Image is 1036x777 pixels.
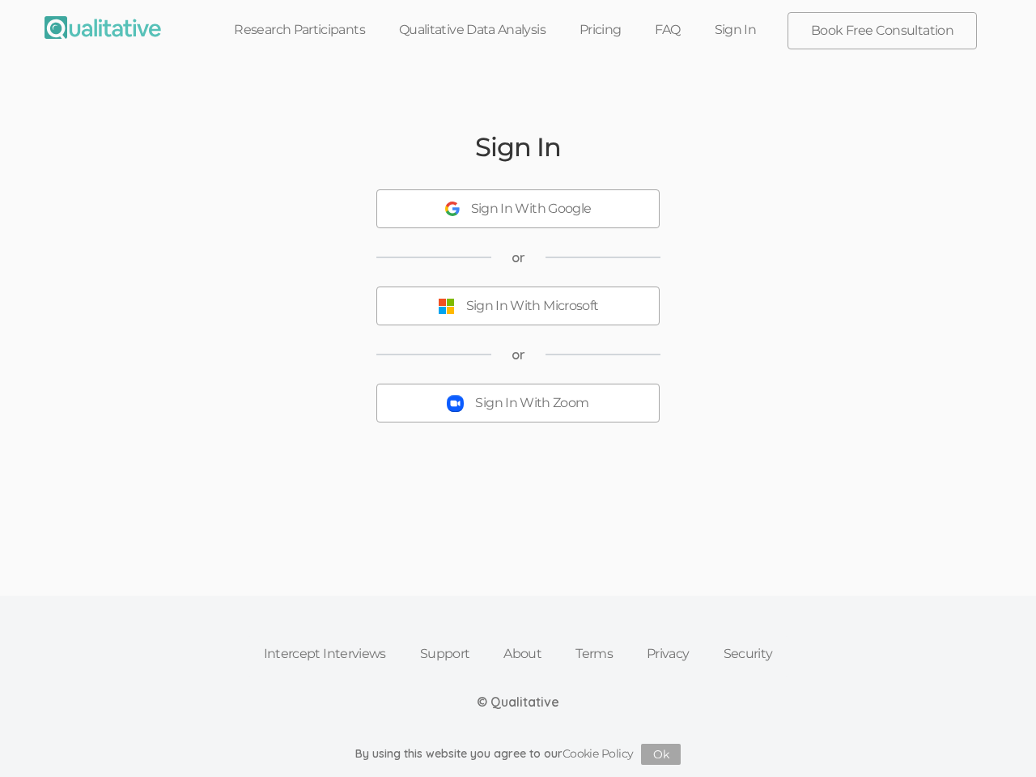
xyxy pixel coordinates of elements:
[445,202,460,216] img: Sign In With Google
[376,287,660,325] button: Sign In With Microsoft
[788,13,976,49] a: Book Free Consultation
[217,12,382,48] a: Research Participants
[471,200,592,219] div: Sign In With Google
[382,12,563,48] a: Qualitative Data Analysis
[376,384,660,422] button: Sign In With Zoom
[512,346,525,364] span: or
[638,12,697,48] a: FAQ
[475,133,560,161] h2: Sign In
[486,636,558,672] a: About
[641,744,681,765] button: Ok
[447,395,464,412] img: Sign In With Zoom
[45,16,161,39] img: Qualitative
[630,636,707,672] a: Privacy
[376,189,660,228] button: Sign In With Google
[477,693,559,711] div: © Qualitative
[466,297,599,316] div: Sign In With Microsoft
[955,699,1036,777] iframe: Chat Widget
[558,636,630,672] a: Terms
[247,636,403,672] a: Intercept Interviews
[563,12,639,48] a: Pricing
[475,394,588,413] div: Sign In With Zoom
[698,12,774,48] a: Sign In
[438,298,455,315] img: Sign In With Microsoft
[403,636,487,672] a: Support
[707,636,790,672] a: Security
[563,746,634,761] a: Cookie Policy
[355,744,681,765] div: By using this website you agree to our
[512,248,525,267] span: or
